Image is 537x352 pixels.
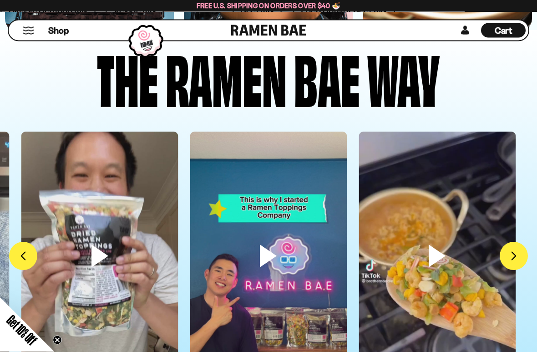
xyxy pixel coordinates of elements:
[495,25,512,36] span: Cart
[481,20,526,41] a: Cart
[294,42,360,112] div: BAE
[9,242,37,270] button: Previous
[97,42,158,112] div: THE
[53,336,62,345] button: Close teaser
[22,27,35,35] button: Mobile Menu Trigger
[4,312,40,348] span: Get 10% Off
[500,242,528,270] button: Next
[48,25,69,37] span: Shop
[166,42,287,112] div: RAMEN
[197,1,341,10] span: Free U.S. Shipping on Orders over $40 🍜
[48,23,69,38] a: Shop
[367,42,440,112] div: WAY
